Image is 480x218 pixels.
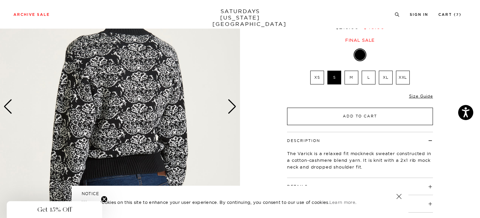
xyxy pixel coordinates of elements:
[456,13,459,16] small: 7
[329,199,355,205] a: Learn more
[409,94,433,99] a: Size Guide
[37,206,72,214] span: Get 15% Off
[362,71,375,84] label: L
[327,71,341,84] label: S
[396,71,410,84] label: XXL
[101,196,108,203] button: Close teaser
[287,139,320,143] button: Description
[228,99,237,114] div: Next slide
[438,13,462,16] a: Cart (7)
[286,37,434,43] div: Final sale
[287,108,433,125] button: Add to Cart
[310,71,324,84] label: XS
[287,150,433,170] p: The Varick is a relaxed fit mockneck sweater constructed in a cotton-cashmere blend yarn. It is k...
[345,71,358,84] label: M
[379,71,393,84] label: XL
[13,13,50,16] a: Archive Sale
[3,99,12,114] div: Previous slide
[82,199,374,206] p: We use cookies on this site to enhance your user experience. By continuing, you consent to our us...
[410,13,428,16] a: Sign In
[212,8,268,27] a: SATURDAYS[US_STATE][GEOGRAPHIC_DATA]
[7,201,102,218] div: Get 15% OffClose teaser
[287,185,308,188] button: Details
[82,191,398,197] h5: NOTICE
